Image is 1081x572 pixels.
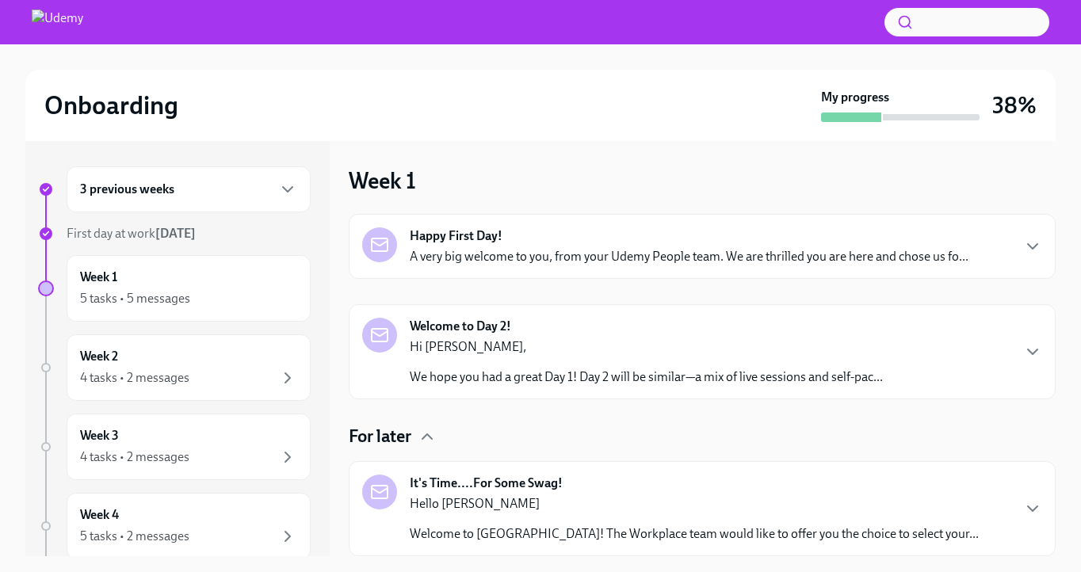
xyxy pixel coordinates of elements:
a: Week 45 tasks • 2 messages [38,493,311,559]
div: 5 tasks • 5 messages [80,290,190,307]
div: For later [349,425,1056,448]
p: Hi [PERSON_NAME], [410,338,883,356]
a: Week 24 tasks • 2 messages [38,334,311,401]
h6: Week 1 [80,269,117,286]
p: Hello [PERSON_NAME] [410,495,979,513]
strong: Welcome to Day 2! [410,318,511,335]
h6: Week 4 [80,506,119,524]
h6: Week 2 [80,348,118,365]
strong: [DATE] [155,226,196,241]
img: Udemy [32,10,83,35]
a: Week 15 tasks • 5 messages [38,255,311,322]
strong: Happy First Day! [410,227,502,245]
h6: Week 3 [80,427,119,444]
p: A very big welcome to you, from your Udemy People team. We are thrilled you are here and chose us... [410,248,968,265]
h2: Onboarding [44,90,178,121]
h4: For later [349,425,411,448]
h6: 3 previous weeks [80,181,174,198]
a: Week 34 tasks • 2 messages [38,414,311,480]
div: 5 tasks • 2 messages [80,528,189,545]
div: 3 previous weeks [67,166,311,212]
div: 4 tasks • 2 messages [80,369,189,387]
h3: Week 1 [349,166,416,195]
a: First day at work[DATE] [38,225,311,242]
strong: My progress [821,89,889,106]
div: 4 tasks • 2 messages [80,448,189,466]
h3: 38% [992,91,1037,120]
strong: It's Time....For Some Swag! [410,475,563,492]
span: First day at work [67,226,196,241]
p: We hope you had a great Day 1! Day 2 will be similar—a mix of live sessions and self-pac... [410,368,883,386]
p: Welcome to [GEOGRAPHIC_DATA]! The Workplace team would like to offer you the choice to select you... [410,525,979,543]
